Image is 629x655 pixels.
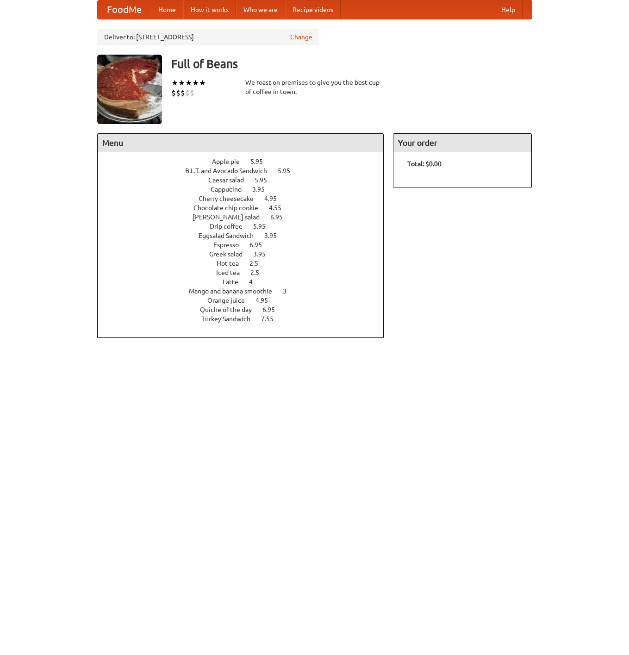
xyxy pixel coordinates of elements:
span: Greek salad [209,250,252,258]
a: Who we are [236,0,285,19]
span: Drip coffee [210,223,252,230]
span: Mango and banana smoothie [189,287,281,295]
a: Hot tea 2.5 [217,260,275,267]
li: $ [176,88,181,98]
li: ★ [185,78,192,88]
a: [PERSON_NAME] salad 6.95 [193,213,300,221]
a: Help [494,0,523,19]
a: Drip coffee 5.95 [210,223,283,230]
a: Greek salad 3.95 [209,250,283,258]
li: ★ [171,78,178,88]
span: 3.95 [252,186,274,193]
div: We roast on premises to give you the best cup of coffee in town. [245,78,384,96]
span: 5.95 [250,158,272,165]
li: ★ [192,78,199,88]
span: 5.95 [253,223,275,230]
h4: Menu [98,134,384,152]
b: Total: $0.00 [407,160,442,168]
a: Recipe videos [285,0,341,19]
img: angular.jpg [97,55,162,124]
a: Eggsalad Sandwich 3.95 [199,232,294,239]
span: Hot tea [217,260,248,267]
a: Mango and banana smoothie 3 [189,287,304,295]
span: 4.95 [264,195,286,202]
h3: Full of Beans [171,55,532,73]
a: B.L.T. and Avocado Sandwich 5.95 [185,167,307,175]
span: B.L.T. and Avocado Sandwich [185,167,276,175]
h4: Your order [393,134,531,152]
a: Change [290,32,312,42]
li: ★ [178,78,185,88]
li: $ [181,88,185,98]
div: Deliver to: [STREET_ADDRESS] [97,29,319,45]
li: $ [190,88,194,98]
a: Orange juice 4.95 [207,297,285,304]
span: Quiche of the day [200,306,261,313]
li: $ [185,88,190,98]
a: Latte 4 [223,278,270,286]
li: ★ [199,78,206,88]
a: Quiche of the day 6.95 [200,306,292,313]
span: 6.95 [270,213,292,221]
span: 4.55 [269,204,291,212]
span: Turkey Sandwich [201,315,260,323]
span: 2.5 [249,260,268,267]
span: Apple pie [212,158,249,165]
span: Espresso [213,241,248,249]
span: 4.95 [255,297,277,304]
span: 3.95 [253,250,275,258]
span: [PERSON_NAME] salad [193,213,269,221]
a: Caesar salad 5.95 [208,176,284,184]
a: Cherry cheesecake 4.95 [199,195,294,202]
a: Espresso 6.95 [213,241,279,249]
span: 4 [249,278,262,286]
span: Chocolate chip cookie [193,204,268,212]
span: Eggsalad Sandwich [199,232,263,239]
span: Orange juice [207,297,254,304]
span: 7.55 [261,315,283,323]
span: 2.5 [250,269,268,276]
a: How it works [183,0,236,19]
span: Iced tea [216,269,249,276]
span: Latte [223,278,248,286]
a: Turkey Sandwich 7.55 [201,315,291,323]
span: 5.95 [255,176,276,184]
span: 6.95 [249,241,271,249]
a: Apple pie 5.95 [212,158,280,165]
a: FoodMe [98,0,151,19]
span: 3 [283,287,296,295]
span: Cherry cheesecake [199,195,263,202]
a: Iced tea 2.5 [216,269,276,276]
li: $ [171,88,176,98]
a: Home [151,0,183,19]
a: Cappucino 3.95 [211,186,282,193]
span: 3.95 [264,232,286,239]
span: 5.95 [278,167,299,175]
span: 6.95 [262,306,284,313]
a: Chocolate chip cookie 4.55 [193,204,299,212]
span: Caesar salad [208,176,253,184]
span: Cappucino [211,186,251,193]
